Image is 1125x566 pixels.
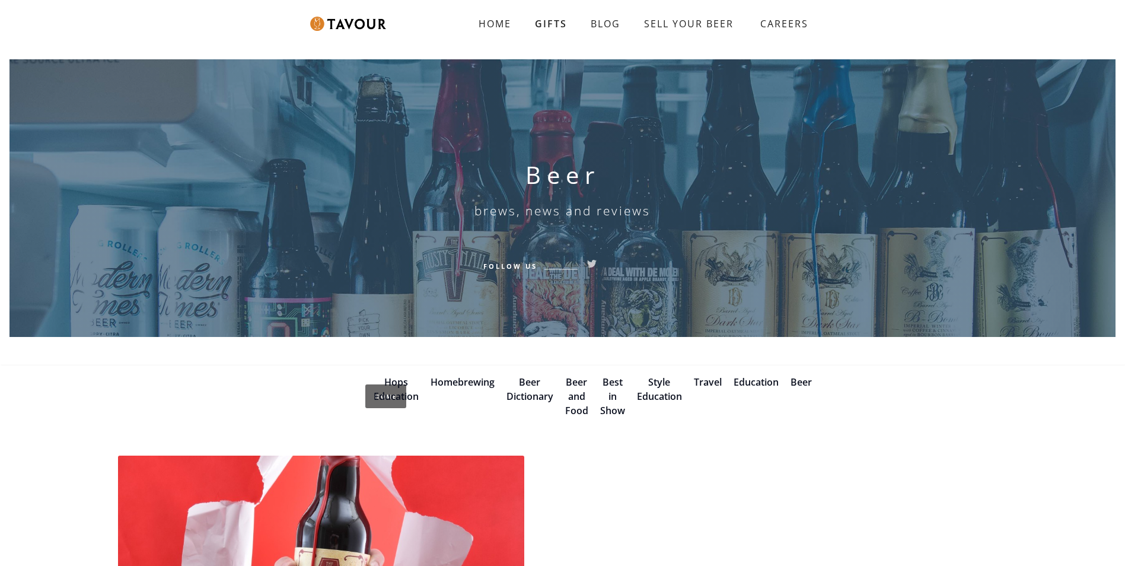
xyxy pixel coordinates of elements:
strong: CAREERS [760,12,808,36]
a: BLOG [579,12,632,36]
a: Hops Education [374,376,419,403]
a: SELL YOUR BEER [632,12,745,36]
h6: brews, news and reviews [474,203,651,218]
a: Beer [791,376,812,389]
h1: Beer [525,161,600,189]
a: CAREERS [745,7,817,40]
strong: HOME [479,17,511,30]
a: Education [734,376,779,389]
a: Beer Dictionary [506,376,553,403]
a: Travel [694,376,722,389]
a: Beer and Food [565,376,588,417]
h6: Follow Us [483,260,537,271]
a: Home [365,384,406,408]
a: Homebrewing [431,376,495,389]
a: Best in Show [600,376,625,417]
a: HOME [467,12,523,36]
a: Style Education [637,376,682,403]
a: GIFTS [523,12,579,36]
